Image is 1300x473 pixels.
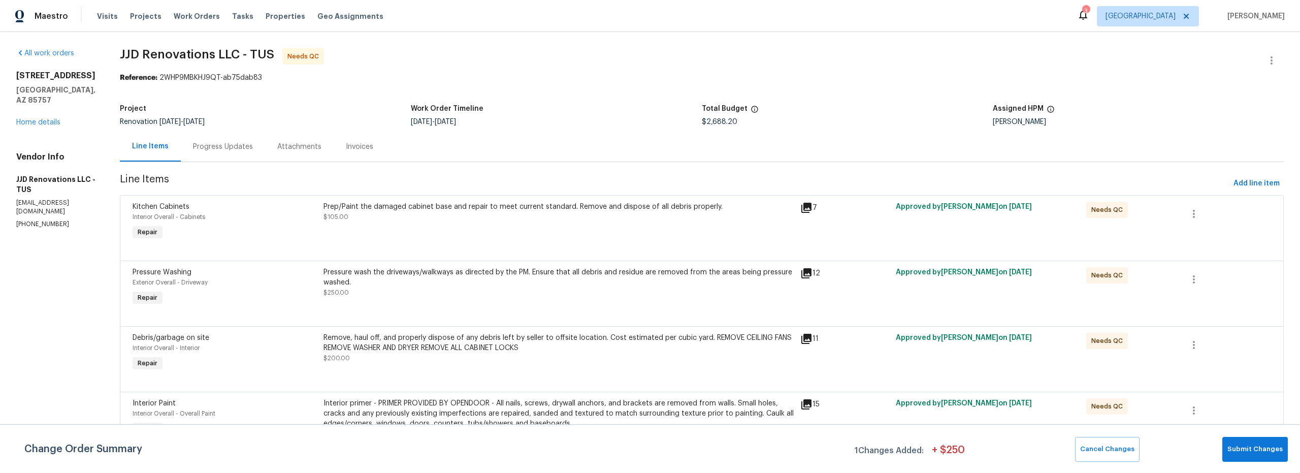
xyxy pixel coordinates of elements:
[1091,336,1127,346] span: Needs QC
[993,105,1044,112] h5: Assigned HPM
[855,441,924,462] span: 1 Changes Added:
[1227,444,1283,455] span: Submit Changes
[411,118,456,125] span: -
[751,105,759,118] span: The total cost of line items that have been proposed by Opendoor. This sum includes line items th...
[133,334,209,341] span: Debris/garbage on site
[133,203,189,210] span: Kitchen Cabinets
[411,105,483,112] h5: Work Order Timeline
[1009,400,1032,407] span: [DATE]
[120,174,1229,193] span: Line Items
[133,411,215,417] span: Interior Overall - Overall Paint
[174,11,220,21] span: Work Orders
[120,73,1284,83] div: 2WHP9MBKHJ9QT-ab75dab83
[24,437,142,462] span: Change Order Summary
[16,152,95,162] h4: Vendor Info
[1091,205,1127,215] span: Needs QC
[800,398,890,411] div: 15
[159,118,181,125] span: [DATE]
[1075,437,1140,462] button: Cancel Changes
[323,214,348,220] span: $105.00
[896,334,1032,341] span: Approved by [PERSON_NAME] on
[133,400,176,407] span: Interior Paint
[134,227,161,237] span: Repair
[1091,270,1127,280] span: Needs QC
[800,202,890,214] div: 7
[435,118,456,125] span: [DATE]
[800,333,890,345] div: 11
[266,11,305,21] span: Properties
[35,11,68,21] span: Maestro
[1047,105,1055,118] span: The hpm assigned to this work order.
[120,105,146,112] h5: Project
[132,141,169,151] div: Line Items
[134,293,161,303] span: Repair
[134,358,161,368] span: Repair
[1080,444,1134,455] span: Cancel Changes
[97,11,118,21] span: Visits
[277,142,321,152] div: Attachments
[346,142,373,152] div: Invoices
[133,269,191,276] span: Pressure Washing
[232,13,253,20] span: Tasks
[1091,401,1127,412] span: Needs QC
[702,118,737,125] span: $2,688.20
[323,202,794,212] div: Prep/Paint the damaged cabinet base and repair to meet current standard. Remove and dispose of al...
[993,118,1284,125] div: [PERSON_NAME]
[1009,203,1032,210] span: [DATE]
[323,267,794,288] div: Pressure wash the driveways/walkways as directed by the PM. Ensure that all debris and residue ar...
[159,118,205,125] span: -
[1222,437,1288,462] button: Submit Changes
[120,118,205,125] span: Renovation
[16,85,95,105] h5: [GEOGRAPHIC_DATA], AZ 85757
[120,48,274,60] span: JJD Renovations LLC - TUS
[896,400,1032,407] span: Approved by [PERSON_NAME] on
[323,290,349,296] span: $250.00
[1229,174,1284,193] button: Add line item
[800,267,890,279] div: 12
[896,269,1032,276] span: Approved by [PERSON_NAME] on
[1009,269,1032,276] span: [DATE]
[133,214,205,220] span: Interior Overall - Cabinets
[16,50,74,57] a: All work orders
[1009,334,1032,341] span: [DATE]
[120,74,157,81] b: Reference:
[16,199,95,216] p: [EMAIL_ADDRESS][DOMAIN_NAME]
[133,345,200,351] span: Interior Overall - Interior
[932,445,965,462] span: + $ 250
[183,118,205,125] span: [DATE]
[130,11,161,21] span: Projects
[323,398,794,429] div: Interior primer - PRIMER PROVIDED BY OPENDOOR - All nails, screws, drywall anchors, and brackets ...
[1082,6,1089,16] div: 3
[317,11,383,21] span: Geo Assignments
[1223,11,1285,21] span: [PERSON_NAME]
[1233,177,1280,190] span: Add line item
[1106,11,1176,21] span: [GEOGRAPHIC_DATA]
[702,105,747,112] h5: Total Budget
[411,118,432,125] span: [DATE]
[16,220,95,229] p: [PHONE_NUMBER]
[287,51,323,61] span: Needs QC
[896,203,1032,210] span: Approved by [PERSON_NAME] on
[16,71,95,81] h2: [STREET_ADDRESS]
[193,142,253,152] div: Progress Updates
[133,279,208,286] span: Exterior Overall - Driveway
[323,355,350,361] span: $200.00
[134,424,161,434] span: Repair
[16,174,95,195] h5: JJD Renovations LLC - TUS
[323,333,794,353] div: Remove, haul off, and properly dispose of any debris left by seller to offsite location. Cost est...
[16,119,60,126] a: Home details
